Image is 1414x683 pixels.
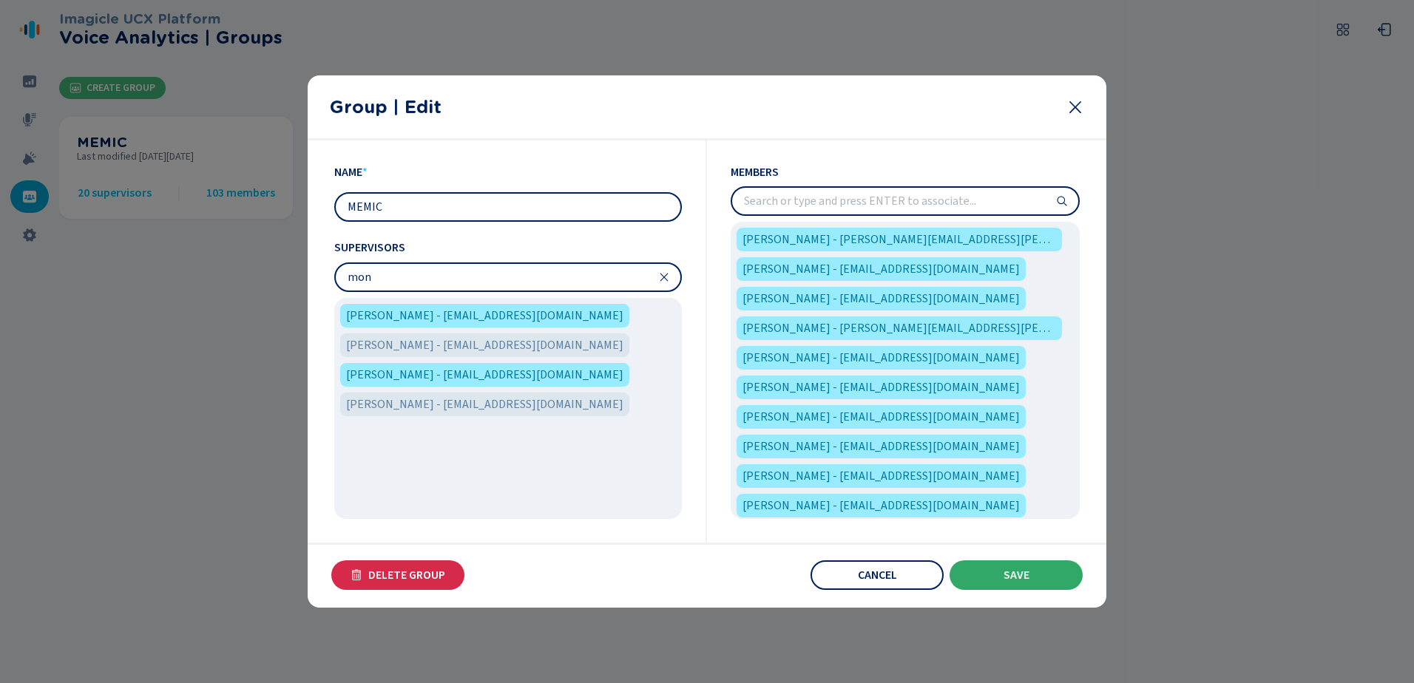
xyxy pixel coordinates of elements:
span: [PERSON_NAME] - [EMAIL_ADDRESS][DOMAIN_NAME] [742,290,1020,307]
span: Name [334,164,362,180]
span: Supervisors [334,239,682,256]
div: Angela Hampton - aahampton@memic.com [737,464,1026,488]
span: [PERSON_NAME] - [EMAIL_ADDRESS][DOMAIN_NAME] [346,307,623,324]
h2: Group | Edit [330,97,1055,118]
div: Amy Michaud - almichaud@memic.com [737,316,1062,340]
button: Save [950,560,1083,590]
div: Monique Myers - mmyers@memic.com [340,363,629,387]
span: [PERSON_NAME] - [PERSON_NAME][EMAIL_ADDRESS][PERSON_NAME][DOMAIN_NAME] [742,319,1056,337]
input: Search or type and press ENTER to associate... [336,264,680,290]
div: Angelique Riley - amriley@memic.com [737,494,1026,517]
div: Allison Heyman - aeheyman@memic.com [737,257,1026,281]
div: Andre Lavoie - alavoie@memic.com [737,376,1026,399]
span: [PERSON_NAME] - [EMAIL_ADDRESS][DOMAIN_NAME] [742,497,1020,514]
svg: close [658,271,670,283]
div: Chris Esmond - cesmond@memic.com [340,333,629,357]
span: [PERSON_NAME] - [PERSON_NAME][EMAIL_ADDRESS][PERSON_NAME][DOMAIN_NAME] [742,231,1056,248]
span: [PERSON_NAME] - [EMAIL_ADDRESS][DOMAIN_NAME] [346,366,623,384]
span: [PERSON_NAME] - [EMAIL_ADDRESS][DOMAIN_NAME] [346,395,623,413]
div: Raymond Robinson - rarobinson@memic.com [340,393,629,416]
input: Type the group name... [336,194,680,220]
span: [PERSON_NAME] - [EMAIL_ADDRESS][DOMAIN_NAME] [742,260,1020,278]
span: [PERSON_NAME] - [EMAIL_ADDRESS][DOMAIN_NAME] [742,438,1020,455]
div: Andrew Hooten - achooten@memic.com [737,405,1026,429]
svg: close [1066,98,1084,116]
span: [PERSON_NAME] - [EMAIL_ADDRESS][DOMAIN_NAME] [742,378,1020,396]
div: Ana Johnson - ajohnson@memic.com [737,346,1026,370]
svg: trash-fill [351,569,362,581]
input: Search or type and press ENTER to associate... [732,188,1078,214]
button: Delete Group [331,560,464,590]
button: Cancel [811,560,944,590]
span: Cancel [858,569,897,581]
span: [PERSON_NAME] - [EMAIL_ADDRESS][DOMAIN_NAME] [742,408,1020,426]
span: Save [1004,569,1029,581]
div: Monica Pellegren - mpellegren@memic.com [340,304,629,327]
span: Members [731,164,1080,180]
span: [PERSON_NAME] - [EMAIL_ADDRESS][DOMAIN_NAME] [742,349,1020,367]
svg: search [1056,195,1068,207]
div: Amy Dultz - adultz@memic.com [737,287,1026,310]
div: Alisha St Pierre - astpierre@memic.com [737,228,1062,251]
span: [PERSON_NAME] - [EMAIL_ADDRESS][DOMAIN_NAME] [346,336,623,354]
span: [PERSON_NAME] - [EMAIL_ADDRESS][DOMAIN_NAME] [742,467,1020,485]
span: Delete Group [368,569,445,581]
div: Andrew Perry - aperry@memic.com [737,435,1026,458]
